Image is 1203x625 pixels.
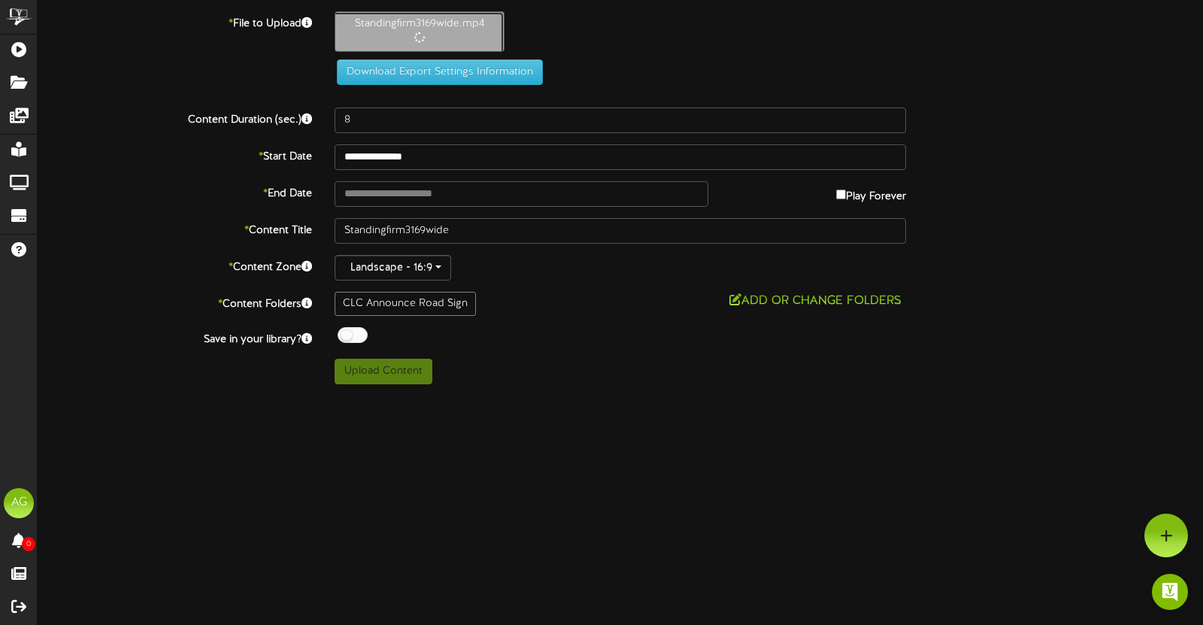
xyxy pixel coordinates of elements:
[725,292,906,311] button: Add or Change Folders
[26,108,323,128] label: Content Duration (sec.)
[836,181,906,205] label: Play Forever
[337,59,543,85] button: Download Export Settings Information
[26,327,323,347] label: Save in your library?
[1152,574,1188,610] div: Open Intercom Messenger
[26,218,323,238] label: Content Title
[329,66,543,77] a: Download Export Settings Information
[335,292,476,316] div: CLC Announce Road Sign
[26,255,323,275] label: Content Zone
[335,359,432,384] button: Upload Content
[4,488,34,518] div: AG
[26,11,323,32] label: File to Upload
[26,181,323,202] label: End Date
[836,190,846,199] input: Play Forever
[335,218,906,244] input: Title of this Content
[335,255,451,281] button: Landscape - 16:9
[22,537,35,551] span: 0
[26,144,323,165] label: Start Date
[26,292,323,312] label: Content Folders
